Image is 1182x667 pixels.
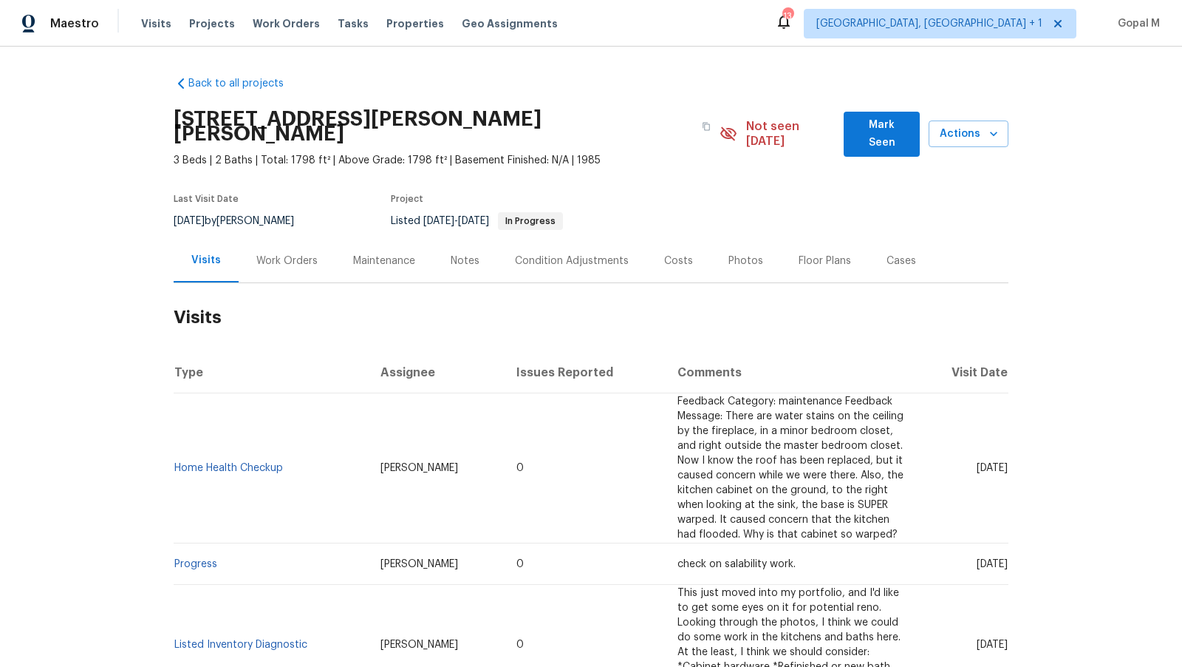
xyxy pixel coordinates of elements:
[174,283,1008,352] h2: Visits
[174,216,205,226] span: [DATE]
[977,559,1008,569] span: [DATE]
[174,463,283,473] a: Home Health Checkup
[458,216,489,226] span: [DATE]
[386,16,444,31] span: Properties
[369,352,505,393] th: Assignee
[253,16,320,31] span: Work Orders
[391,216,563,226] span: Listed
[677,559,796,569] span: check on salability work.
[451,254,479,268] div: Notes
[929,121,1008,148] button: Actions
[380,640,458,650] span: [PERSON_NAME]
[423,216,489,226] span: -
[886,254,916,268] div: Cases
[693,113,720,140] button: Copy Address
[380,463,458,473] span: [PERSON_NAME]
[141,16,171,31] span: Visits
[353,254,415,268] div: Maintenance
[423,216,454,226] span: [DATE]
[191,253,221,268] div: Visits
[728,254,763,268] div: Photos
[505,352,666,393] th: Issues Reported
[855,116,908,152] span: Mark Seen
[516,640,524,650] span: 0
[174,212,312,230] div: by [PERSON_NAME]
[664,254,693,268] div: Costs
[977,640,1008,650] span: [DATE]
[174,352,369,393] th: Type
[977,463,1008,473] span: [DATE]
[462,16,558,31] span: Geo Assignments
[174,112,693,141] h2: [STREET_ADDRESS][PERSON_NAME][PERSON_NAME]
[516,559,524,569] span: 0
[174,76,315,91] a: Back to all projects
[338,18,369,29] span: Tasks
[940,125,997,143] span: Actions
[844,112,920,157] button: Mark Seen
[916,352,1008,393] th: Visit Date
[256,254,318,268] div: Work Orders
[516,463,524,473] span: 0
[174,640,307,650] a: Listed Inventory Diagnostic
[515,254,629,268] div: Condition Adjustments
[782,9,793,24] div: 13
[380,559,458,569] span: [PERSON_NAME]
[677,396,903,540] span: Feedback Category: maintenance Feedback Message: There are water stains on the ceiling by the fir...
[189,16,235,31] span: Projects
[799,254,851,268] div: Floor Plans
[174,153,720,168] span: 3 Beds | 2 Baths | Total: 1798 ft² | Above Grade: 1798 ft² | Basement Finished: N/A | 1985
[50,16,99,31] span: Maestro
[666,352,916,393] th: Comments
[174,559,217,569] a: Progress
[499,217,561,226] span: In Progress
[1112,16,1160,31] span: Gopal M
[746,119,836,149] span: Not seen [DATE]
[174,194,239,203] span: Last Visit Date
[816,16,1042,31] span: [GEOGRAPHIC_DATA], [GEOGRAPHIC_DATA] + 1
[391,194,423,203] span: Project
